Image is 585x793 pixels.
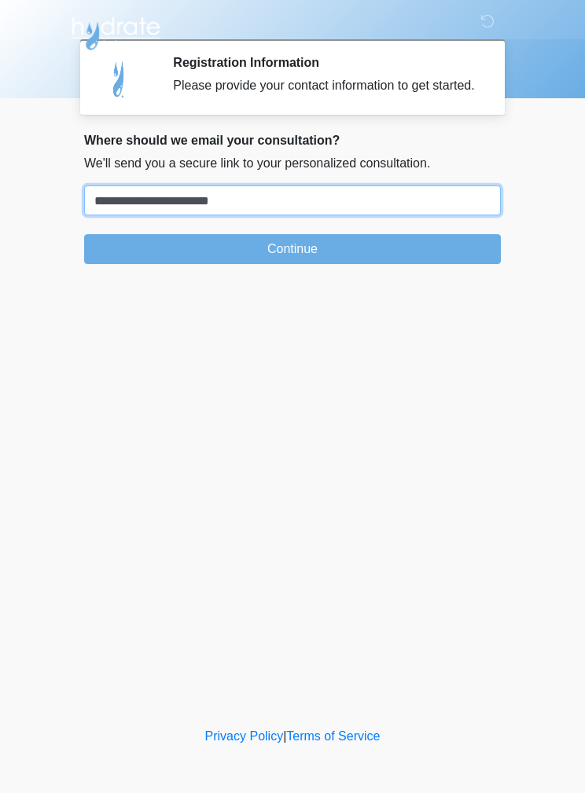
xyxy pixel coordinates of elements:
div: Please provide your contact information to get started. [173,76,477,95]
h2: Where should we email your consultation? [84,133,501,148]
a: Terms of Service [286,729,380,743]
a: Privacy Policy [205,729,284,743]
p: We'll send you a secure link to your personalized consultation. [84,154,501,173]
button: Continue [84,234,501,264]
img: Hydrate IV Bar - Flagstaff Logo [68,12,163,51]
a: | [283,729,286,743]
img: Agent Avatar [96,55,143,102]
